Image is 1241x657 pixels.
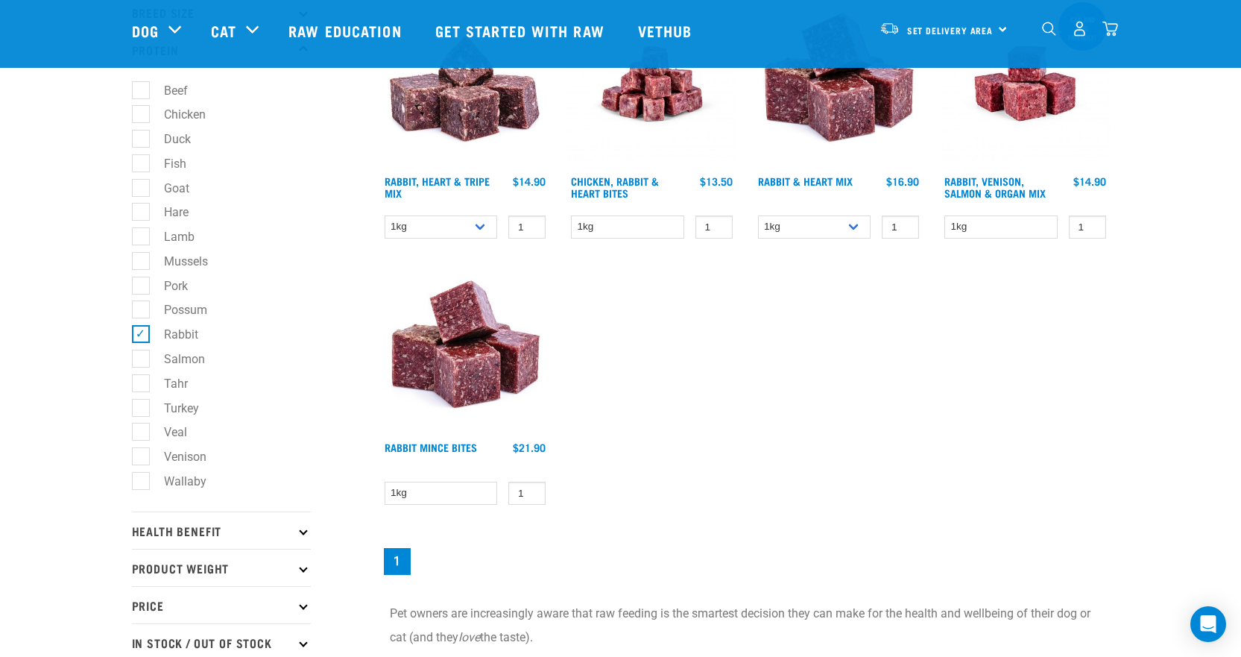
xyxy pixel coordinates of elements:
a: Page 1 [384,548,411,575]
div: $16.90 [886,175,919,187]
label: Chicken [140,105,212,124]
label: Hare [140,203,195,221]
a: Cat [211,19,236,42]
a: Chicken, Rabbit & Heart Bites [571,178,659,195]
img: Whole Minced Rabbit Cubes 01 [381,265,550,435]
label: Mussels [140,252,214,271]
a: Rabbit Mince Bites [385,444,477,450]
div: $14.90 [1073,175,1106,187]
input: 1 [508,216,546,239]
div: $13.50 [700,175,733,187]
p: Pet owners are increasingly aware that raw feeding is the smartest decision they can make for the... [390,602,1101,650]
a: Rabbit, Venison, Salmon & Organ Mix [944,178,1046,195]
div: $21.90 [513,441,546,453]
input: 1 [882,216,919,239]
label: Wallaby [140,472,212,491]
a: Rabbit & Heart Mix [758,178,853,183]
label: Possum [140,301,213,319]
label: Tahr [140,374,194,393]
img: home-icon@2x.png [1102,21,1118,37]
a: Dog [132,19,159,42]
a: Get started with Raw [420,1,623,60]
label: Salmon [140,350,211,368]
p: Product Weight [132,549,311,586]
label: Fish [140,154,192,173]
em: love [458,630,480,644]
label: Lamb [140,227,200,246]
label: Beef [140,81,194,100]
img: van-moving.png [880,22,900,35]
img: home-icon-1@2x.png [1042,22,1056,36]
div: $14.90 [513,175,546,187]
label: Duck [140,130,197,148]
label: Turkey [140,399,205,418]
label: Veal [140,423,193,441]
input: 1 [1069,216,1106,239]
div: Open Intercom Messenger [1190,606,1226,642]
input: 1 [508,482,546,505]
label: Goat [140,179,195,198]
input: 1 [695,216,733,239]
a: Rabbit, Heart & Tripe Mix [385,178,490,195]
nav: pagination [381,545,1110,578]
a: Raw Education [274,1,420,60]
a: Vethub [623,1,711,60]
img: user.png [1072,21,1087,37]
span: Set Delivery Area [907,28,994,33]
label: Rabbit [140,325,204,344]
p: Price [132,586,311,623]
label: Pork [140,277,194,295]
label: Venison [140,447,212,466]
p: Health Benefit [132,512,311,549]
